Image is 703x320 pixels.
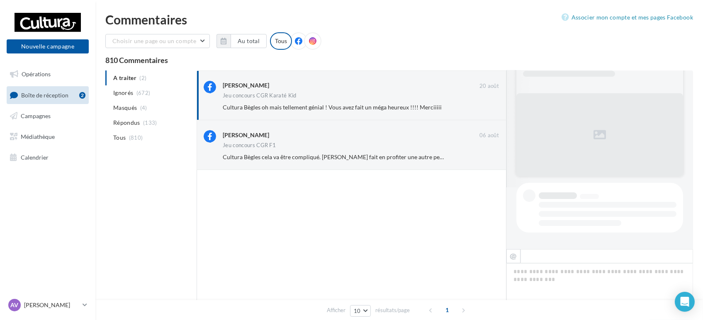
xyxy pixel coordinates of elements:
[5,65,90,83] a: Opérations
[113,133,126,142] span: Tous
[22,70,51,78] span: Opérations
[11,301,19,309] span: AV
[21,112,51,119] span: Campagnes
[675,292,695,312] div: Open Intercom Messenger
[21,133,55,140] span: Médiathèque
[440,303,454,317] span: 1
[327,306,345,314] span: Afficher
[7,39,89,53] button: Nouvelle campagne
[105,56,693,64] div: 810 Commentaires
[21,153,49,160] span: Calendrier
[21,91,68,98] span: Boîte de réception
[5,107,90,125] a: Campagnes
[270,32,292,50] div: Tous
[129,134,143,141] span: (810)
[216,34,267,48] button: Au total
[112,37,196,44] span: Choisir une page ou un compte
[105,34,210,48] button: Choisir une page ou un compte
[140,104,147,111] span: (4)
[350,305,371,317] button: 10
[105,13,693,26] div: Commentaires
[223,104,442,111] span: Cultura Bègles oh mais tellement génial ! Vous avez fait un méga heureux !!!! Merciiiii
[375,306,410,314] span: résultats/page
[223,81,269,90] div: [PERSON_NAME]
[143,119,157,126] span: (133)
[223,153,459,160] span: Cultura Bègles cela va être compliqué. [PERSON_NAME] fait en profiter une autre personne.
[113,104,137,112] span: Masqués
[223,131,269,139] div: [PERSON_NAME]
[79,92,85,99] div: 2
[231,34,267,48] button: Au total
[24,301,79,309] p: [PERSON_NAME]
[5,128,90,145] a: Médiathèque
[5,149,90,166] a: Calendrier
[113,89,133,97] span: Ignorés
[5,86,90,104] a: Boîte de réception2
[7,297,89,313] a: AV [PERSON_NAME]
[223,143,276,148] div: Jeu concours CGR F1
[479,82,499,90] span: 20 août
[562,12,693,22] a: Associer mon compte et mes pages Facebook
[479,132,499,139] span: 06 août
[136,90,151,96] span: (672)
[223,93,297,98] div: Jeu concours CGR Karaté Kid
[113,119,140,127] span: Répondus
[354,308,361,314] span: 10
